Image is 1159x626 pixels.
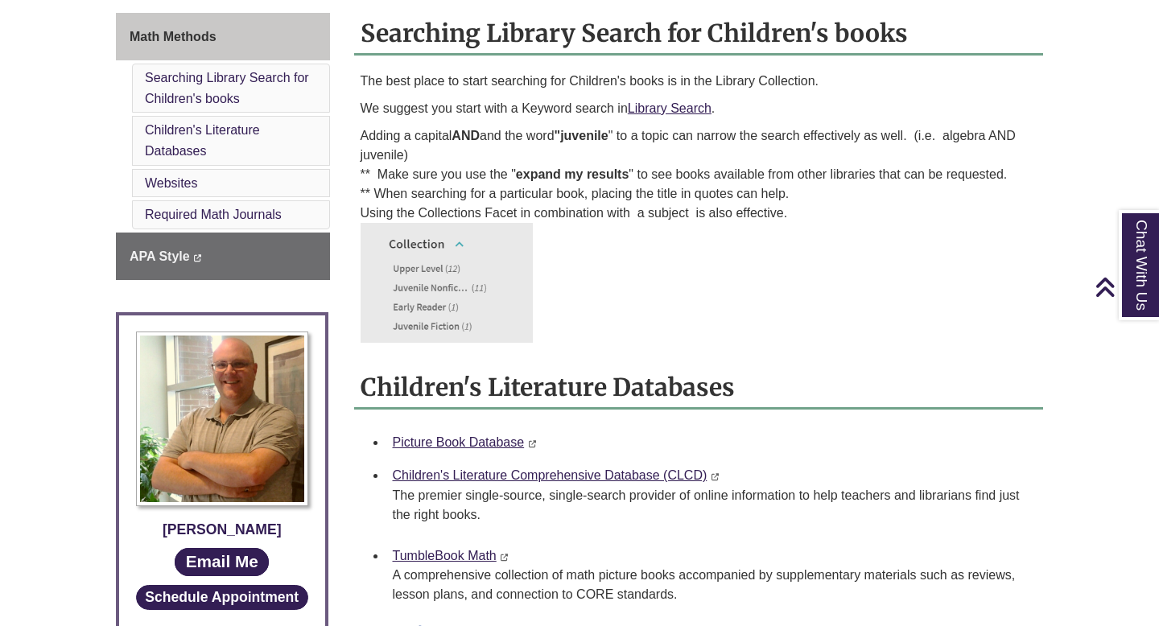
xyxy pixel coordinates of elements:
[361,72,1037,91] p: The best place to start searching for Children's books is in the Library Collection.
[393,468,707,482] a: Children's Literature Comprehensive Database (CLCD)
[528,440,537,447] i: This link opens in a new window
[193,254,202,262] i: This link opens in a new window
[361,223,533,343] img: Collection Facet
[130,249,190,263] span: APA Style
[116,13,330,61] a: Math Methods
[136,332,308,505] img: Profile Photo
[116,13,330,281] div: Guide Page Menu
[361,126,1037,343] p: Adding a capital and the word " to a topic can narrow the search effectively as well. (i.e. algeb...
[131,332,313,540] a: Profile Photo [PERSON_NAME]
[516,167,629,181] strong: expand my results
[393,486,1031,525] p: The premier single-source, single-search provider of online information to help teachers and libr...
[393,435,525,449] a: Picture Book Database
[361,99,1037,118] p: We suggest you start with a Keyword search in .
[555,129,608,142] strong: "juvenile
[354,367,1044,410] h2: Children's Literature Databases
[130,30,217,43] span: Math Methods
[145,208,282,221] a: Required Math Journals
[628,101,711,115] a: Library Search
[145,123,260,158] a: Children's Literature Databases
[500,554,509,561] i: This link opens in a new window
[393,566,1031,604] p: A comprehensive collection of math picture books accompanied by supplementary materials such as r...
[116,233,330,281] a: APA Style
[1095,276,1155,298] a: Back to Top
[354,13,1044,56] h2: Searching Library Search for Children's books
[175,548,269,576] a: Email Me
[452,129,480,142] strong: AND
[711,473,720,480] i: This link opens in a new window
[136,585,308,610] button: Schedule Appointment
[145,71,309,105] a: Searching Library Search for Children's books
[145,176,198,190] a: Websites
[393,549,497,562] a: TumbleBook Math
[131,518,313,541] div: [PERSON_NAME]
